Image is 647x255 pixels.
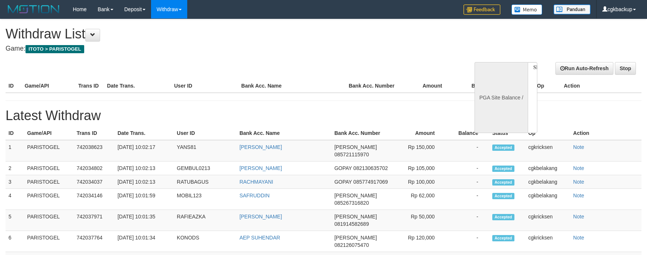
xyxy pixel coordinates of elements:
div: PGA Site Balance / [475,62,528,133]
th: Action [570,126,641,140]
th: Bank Acc. Name [236,126,331,140]
th: Trans ID [75,79,104,93]
span: GOPAY [334,165,352,171]
td: cgkbelakang [525,189,570,210]
td: RAFIEAZKA [174,210,237,231]
th: Action [561,79,641,93]
td: 742037971 [74,210,115,231]
td: cgkbelakang [525,175,570,189]
th: Status [489,126,526,140]
td: 742034802 [74,161,115,175]
td: cgkricksen [525,231,570,252]
span: Accepted [492,214,514,220]
td: [DATE] 10:02:13 [114,161,174,175]
img: Button%20Memo.svg [511,4,542,15]
td: PARISTOGEL [24,161,74,175]
a: Note [573,193,584,198]
a: [PERSON_NAME] [239,144,282,150]
td: 5 [6,210,24,231]
td: 2 [6,161,24,175]
th: Amount [394,126,446,140]
th: Op [534,79,561,93]
th: User ID [171,79,239,93]
a: Note [573,165,584,171]
th: Game/API [24,126,74,140]
span: Accepted [492,144,514,151]
a: AEP SUHENDAR [239,235,280,241]
span: 085721115970 [334,152,369,157]
span: 082130635702 [353,165,388,171]
th: Bank Acc. Number [331,126,394,140]
td: Rp 120,000 [394,231,446,252]
h1: Latest Withdraw [6,108,641,123]
span: Accepted [492,166,514,172]
td: MOBIL123 [174,189,237,210]
td: - [446,140,489,161]
th: Bank Acc. Number [346,79,399,93]
th: Date Trans. [104,79,171,93]
a: Note [573,235,584,241]
td: 742034037 [74,175,115,189]
span: 085774917069 [353,179,388,185]
td: 742037764 [74,231,115,252]
th: Bank Acc. Name [238,79,346,93]
td: RATUBAGUS [174,175,237,189]
a: [PERSON_NAME] [239,214,282,220]
img: panduan.png [554,4,590,14]
td: PARISTOGEL [24,231,74,252]
th: Game/API [22,79,75,93]
td: Rp 62,000 [394,189,446,210]
td: - [446,231,489,252]
td: cgkbelakang [525,161,570,175]
td: YANS81 [174,140,237,161]
td: - [446,175,489,189]
td: PARISTOGEL [24,140,74,161]
td: Rp 50,000 [394,210,446,231]
td: 3 [6,175,24,189]
span: 082126075470 [334,242,369,248]
td: cgkricksen [525,210,570,231]
td: [DATE] 10:02:13 [114,175,174,189]
a: [PERSON_NAME] [239,165,282,171]
td: - [446,189,489,210]
img: MOTION_logo.png [6,4,62,15]
a: Note [573,214,584,220]
td: [DATE] 10:01:35 [114,210,174,231]
th: Amount [400,79,453,93]
a: Run Auto-Refresh [555,62,613,75]
span: 081914582689 [334,221,369,227]
td: 742038623 [74,140,115,161]
th: Date Trans. [114,126,174,140]
td: - [446,210,489,231]
a: Note [573,179,584,185]
td: PARISTOGEL [24,210,74,231]
td: Rp 150,000 [394,140,446,161]
img: Feedback.jpg [463,4,500,15]
a: Note [573,144,584,150]
th: Op [525,126,570,140]
th: User ID [174,126,237,140]
a: Stop [615,62,636,75]
td: Rp 105,000 [394,161,446,175]
span: GOPAY [334,179,352,185]
td: - [446,161,489,175]
span: 085267316820 [334,200,369,206]
span: [PERSON_NAME] [334,214,377,220]
a: RACHMAYANI [239,179,273,185]
td: cgkricksen [525,140,570,161]
a: SAFRUDDIN [239,193,270,198]
h4: Game: [6,45,424,52]
td: 742034146 [74,189,115,210]
span: [PERSON_NAME] [334,193,377,198]
td: [DATE] 10:01:34 [114,231,174,252]
span: ITOTO > PARISTOGEL [25,45,84,53]
span: [PERSON_NAME] [334,144,377,150]
td: 4 [6,189,24,210]
td: PARISTOGEL [24,189,74,210]
th: Trans ID [74,126,115,140]
td: KONODS [174,231,237,252]
td: [DATE] 10:02:17 [114,140,174,161]
td: PARISTOGEL [24,175,74,189]
span: Accepted [492,193,514,199]
span: Accepted [492,179,514,186]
